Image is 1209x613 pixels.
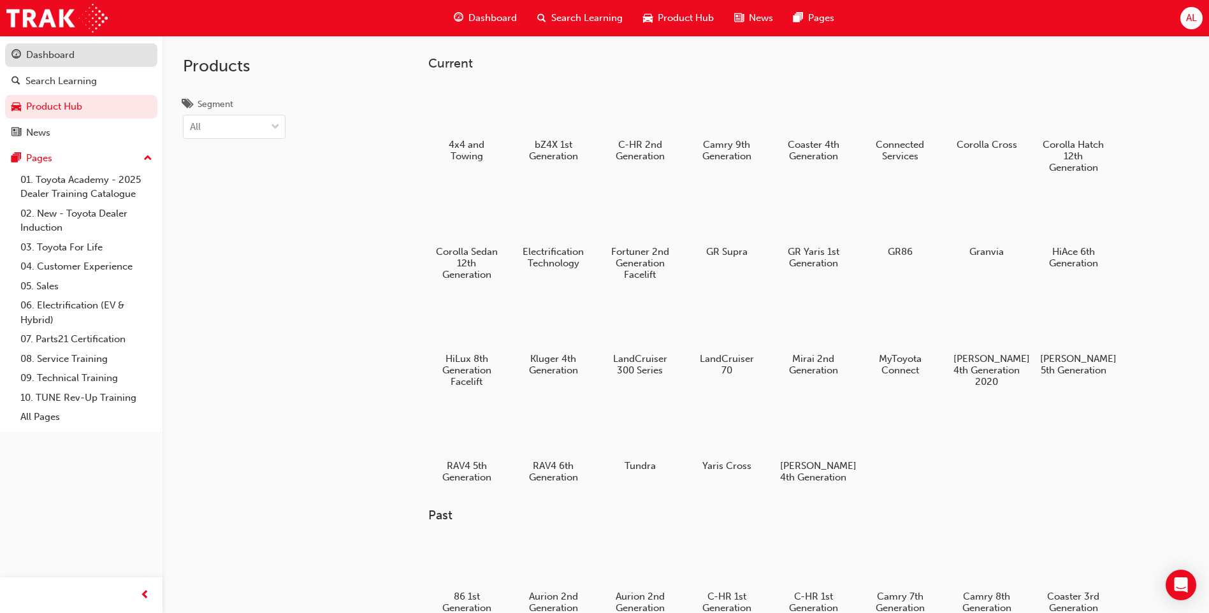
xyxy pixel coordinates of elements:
[953,353,1020,387] h5: [PERSON_NAME] 4th Generation 2020
[862,81,938,166] a: Connected Services
[428,81,505,166] a: 4x4 and Towing
[775,402,851,487] a: [PERSON_NAME] 4th Generation
[693,460,760,472] h5: Yaris Cross
[607,139,674,162] h5: C-HR 2nd Generation
[520,246,587,269] h5: Electrification Technology
[948,188,1025,262] a: Granvia
[5,147,157,170] button: Pages
[11,153,21,164] span: pages-icon
[607,246,674,280] h5: Fortuner 2nd Generation Facelift
[433,460,500,483] h5: RAV4 5th Generation
[433,246,500,280] h5: Corolla Sedan 12th Generation
[428,188,505,285] a: Corolla Sedan 12th Generation
[948,295,1025,392] a: [PERSON_NAME] 4th Generation 2020
[520,460,587,483] h5: RAV4 6th Generation
[468,11,517,25] span: Dashboard
[1186,11,1197,25] span: AL
[607,460,674,472] h5: Tundra
[433,353,500,387] h5: HiLux 8th Generation Facelift
[780,353,847,376] h5: Mirai 2nd Generation
[515,188,591,273] a: Electrification Technology
[11,50,21,61] span: guage-icon
[140,588,150,603] span: prev-icon
[5,41,157,147] button: DashboardSearch LearningProduct HubNews
[1166,570,1196,600] div: Open Intercom Messenger
[515,402,591,487] a: RAV4 6th Generation
[693,139,760,162] h5: Camry 9th Generation
[183,99,192,111] span: tags-icon
[602,188,678,285] a: Fortuner 2nd Generation Facelift
[428,56,1152,71] h3: Current
[1035,188,1111,273] a: HiAce 6th Generation
[953,246,1020,257] h5: Granvia
[867,353,934,376] h5: MyToyota Connect
[5,121,157,145] a: News
[15,296,157,329] a: 06. Electrification (EV & Hybrid)
[428,402,505,487] a: RAV4 5th Generation
[527,5,633,31] a: search-iconSearch Learning
[143,150,152,167] span: up-icon
[867,246,934,257] h5: GR86
[11,76,20,87] span: search-icon
[15,388,157,408] a: 10. TUNE Rev-Up Training
[948,81,1025,155] a: Corolla Cross
[724,5,783,31] a: news-iconNews
[749,11,773,25] span: News
[11,101,21,113] span: car-icon
[1180,7,1203,29] button: AL
[633,5,724,31] a: car-iconProduct Hub
[515,81,591,166] a: bZ4X 1st Generation
[15,238,157,257] a: 03. Toyota For Life
[1040,139,1107,173] h5: Corolla Hatch 12th Generation
[537,10,546,26] span: search-icon
[867,139,934,162] h5: Connected Services
[602,402,678,476] a: Tundra
[688,81,765,166] a: Camry 9th Generation
[15,407,157,427] a: All Pages
[454,10,463,26] span: guage-icon
[183,56,286,76] h2: Products
[551,11,623,25] span: Search Learning
[1040,353,1107,376] h5: [PERSON_NAME] 5th Generation
[15,277,157,296] a: 05. Sales
[11,127,21,139] span: news-icon
[5,95,157,119] a: Product Hub
[602,295,678,380] a: LandCruiser 300 Series
[190,120,201,134] div: All
[433,139,500,162] h5: 4x4 and Towing
[520,139,587,162] h5: bZ4X 1st Generation
[25,74,97,89] div: Search Learning
[428,295,505,392] a: HiLux 8th Generation Facelift
[198,98,233,111] div: Segment
[688,402,765,476] a: Yaris Cross
[643,10,653,26] span: car-icon
[428,508,1152,523] h3: Past
[26,151,52,166] div: Pages
[775,188,851,273] a: GR Yaris 1st Generation
[1035,81,1111,178] a: Corolla Hatch 12th Generation
[775,81,851,166] a: Coaster 4th Generation
[1035,295,1111,380] a: [PERSON_NAME] 5th Generation
[15,349,157,369] a: 08. Service Training
[658,11,714,25] span: Product Hub
[15,329,157,349] a: 07. Parts21 Certification
[602,81,678,166] a: C-HR 2nd Generation
[693,246,760,257] h5: GR Supra
[734,10,744,26] span: news-icon
[808,11,834,25] span: Pages
[15,368,157,388] a: 09. Technical Training
[780,246,847,269] h5: GR Yaris 1st Generation
[515,295,591,380] a: Kluger 4th Generation
[1040,246,1107,269] h5: HiAce 6th Generation
[607,353,674,376] h5: LandCruiser 300 Series
[15,257,157,277] a: 04. Customer Experience
[953,139,1020,150] h5: Corolla Cross
[780,460,847,483] h5: [PERSON_NAME] 4th Generation
[26,48,75,62] div: Dashboard
[271,119,280,136] span: down-icon
[693,353,760,376] h5: LandCruiser 70
[783,5,844,31] a: pages-iconPages
[6,4,108,32] img: Trak
[5,69,157,93] a: Search Learning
